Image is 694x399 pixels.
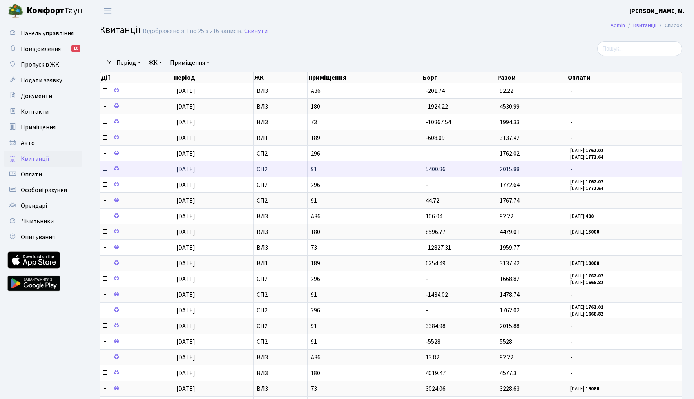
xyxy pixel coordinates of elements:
span: -201.74 [426,87,445,95]
li: Список [656,21,682,30]
span: 1762.02 [500,306,520,315]
span: 91 [311,292,419,298]
span: - [570,292,679,298]
button: Переключити навігацію [98,4,118,17]
span: 5528 [500,337,512,346]
a: Скинути [244,27,268,35]
span: 296 [311,182,419,188]
small: [DATE]: [570,213,594,220]
span: 4577.3 [500,369,516,377]
span: ВЛ3 [257,229,304,235]
a: Особові рахунки [4,182,82,198]
span: 1772.64 [500,181,520,189]
span: 6254.49 [426,259,446,268]
b: 1668.82 [585,279,603,286]
span: [DATE] [176,87,195,95]
b: 1762.02 [585,304,603,311]
span: 106.04 [426,212,442,221]
th: Разом [496,72,567,83]
span: 296 [311,151,419,157]
span: Квитанції [21,154,49,163]
span: ВЛ3 [257,88,304,94]
span: 4479.01 [500,228,520,236]
span: [DATE] [176,149,195,158]
span: -12827.31 [426,243,451,252]
span: 92.22 [500,212,513,221]
b: 1762.02 [585,272,603,279]
span: [DATE] [176,259,195,268]
span: Панель управління [21,29,74,38]
span: ВЛ3 [257,354,304,361]
span: [DATE] [176,102,195,111]
b: 1668.82 [585,310,603,317]
span: А36 [311,354,419,361]
span: Приміщення [21,123,56,132]
b: 400 [585,213,594,220]
span: - [570,354,679,361]
span: 180 [311,229,419,235]
span: СП2 [257,339,304,345]
span: СП2 [257,166,304,172]
a: Подати заявку [4,73,82,88]
span: - [570,119,679,125]
span: Особові рахунки [21,186,67,194]
span: Авто [21,139,35,147]
span: Контакти [21,107,49,116]
span: СП2 [257,182,304,188]
span: 91 [311,166,419,172]
span: -10867.54 [426,118,451,127]
span: 44.72 [426,196,439,205]
span: Орендарі [21,201,47,210]
input: Пошук... [597,41,682,56]
span: [DATE] [176,337,195,346]
span: [DATE] [176,196,195,205]
span: 13.82 [426,353,439,362]
img: logo.png [8,3,24,19]
span: - [426,149,428,158]
span: Пропуск в ЖК [21,60,59,69]
a: Лічильники [4,214,82,229]
th: Борг [422,72,496,83]
span: 189 [311,260,419,267]
span: - [570,370,679,376]
b: 1762.02 [585,178,603,185]
a: Повідомлення10 [4,41,82,57]
small: [DATE]: [570,178,603,185]
a: Приміщення [4,120,82,135]
span: 92.22 [500,353,513,362]
span: Оплати [21,170,42,179]
th: Оплати [567,72,682,83]
span: 1959.77 [500,243,520,252]
span: [DATE] [176,243,195,252]
span: 180 [311,103,419,110]
span: - [570,339,679,345]
small: [DATE]: [570,147,603,154]
span: [DATE] [176,322,195,330]
small: [DATE]: [570,185,603,192]
span: [DATE] [176,165,195,174]
span: [DATE] [176,275,195,283]
span: 1668.82 [500,275,520,283]
span: 92.22 [500,87,513,95]
small: [DATE]: [570,279,603,286]
span: - [570,323,679,329]
span: 3137.42 [500,259,520,268]
span: ВЛ3 [257,370,304,376]
span: А36 [311,88,419,94]
span: 296 [311,307,419,314]
span: 1994.33 [500,118,520,127]
span: [DATE] [176,134,195,142]
span: - [570,103,679,110]
span: 4530.99 [500,102,520,111]
span: -608.09 [426,134,445,142]
span: 4019.47 [426,369,446,377]
span: ВЛ1 [257,135,304,141]
span: [DATE] [176,306,195,315]
span: - [426,275,428,283]
div: Відображено з 1 по 25 з 216 записів. [143,27,243,35]
small: [DATE]: [570,304,603,311]
th: Дії [100,72,173,83]
span: 2015.88 [500,322,520,330]
span: Опитування [21,233,55,241]
span: А36 [311,213,419,219]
